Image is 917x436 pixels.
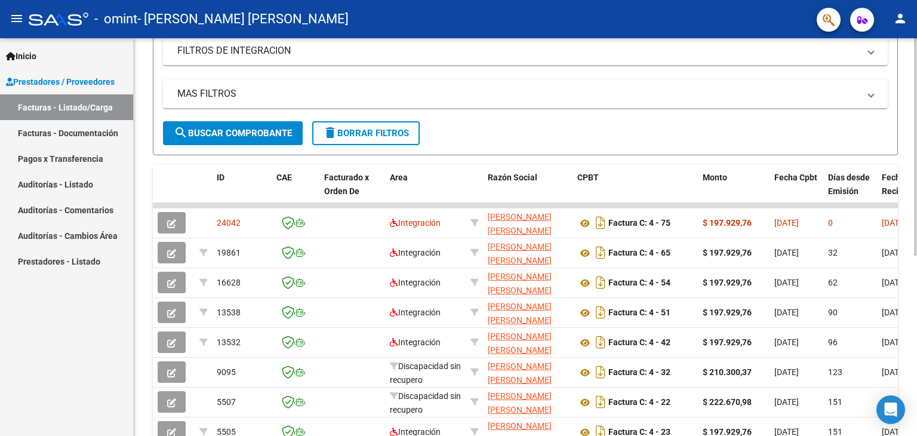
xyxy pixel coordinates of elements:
[876,395,905,424] div: Open Intercom Messenger
[488,330,568,355] div: 27260026459
[774,248,799,257] span: [DATE]
[770,165,823,217] datatable-header-cell: Fecha Cpbt
[488,242,552,265] span: [PERSON_NAME] [PERSON_NAME]
[6,50,36,63] span: Inicio
[593,213,608,232] i: Descargar documento
[163,36,888,65] mat-expansion-panel-header: FILTROS DE INTEGRACION
[212,165,272,217] datatable-header-cell: ID
[703,278,752,287] strong: $ 197.929,76
[312,121,420,145] button: Borrar Filtros
[174,128,292,139] span: Buscar Comprobante
[488,360,568,385] div: 27260026459
[217,397,236,407] span: 5507
[828,308,838,317] span: 90
[703,337,752,347] strong: $ 197.929,76
[893,11,907,26] mat-icon: person
[577,173,599,182] span: CPBT
[882,337,906,347] span: [DATE]
[272,165,319,217] datatable-header-cell: CAE
[217,248,241,257] span: 19861
[217,173,224,182] span: ID
[882,278,906,287] span: [DATE]
[608,278,670,288] strong: Factura C: 4 - 54
[488,270,568,295] div: 27260026459
[488,300,568,325] div: 27260026459
[488,173,537,182] span: Razón Social
[828,397,842,407] span: 151
[390,361,461,385] span: Discapacidad sin recupero
[488,302,552,325] span: [PERSON_NAME] [PERSON_NAME]
[10,11,24,26] mat-icon: menu
[593,333,608,352] i: Descargar documento
[882,248,906,257] span: [DATE]
[385,165,466,217] datatable-header-cell: Area
[608,338,670,348] strong: Factura C: 4 - 42
[774,337,799,347] span: [DATE]
[882,218,906,228] span: [DATE]
[608,398,670,407] strong: Factura C: 4 - 22
[593,273,608,292] i: Descargar documento
[703,367,752,377] strong: $ 210.300,37
[488,331,552,355] span: [PERSON_NAME] [PERSON_NAME]
[703,248,752,257] strong: $ 197.929,76
[217,218,241,228] span: 24042
[608,248,670,258] strong: Factura C: 4 - 65
[323,128,409,139] span: Borrar Filtros
[488,240,568,265] div: 27260026459
[174,125,188,140] mat-icon: search
[137,6,349,32] span: - [PERSON_NAME] [PERSON_NAME]
[882,173,915,196] span: Fecha Recibido
[608,219,670,228] strong: Factura C: 4 - 75
[488,389,568,414] div: 27260026459
[390,278,441,287] span: Integración
[882,308,906,317] span: [DATE]
[276,173,292,182] span: CAE
[6,75,115,88] span: Prestadores / Proveedores
[608,368,670,377] strong: Factura C: 4 - 32
[774,397,799,407] span: [DATE]
[390,337,441,347] span: Integración
[177,87,859,100] mat-panel-title: MAS FILTROS
[177,44,859,57] mat-panel-title: FILTROS DE INTEGRACION
[608,308,670,318] strong: Factura C: 4 - 51
[774,218,799,228] span: [DATE]
[703,173,727,182] span: Monto
[593,363,608,382] i: Descargar documento
[774,278,799,287] span: [DATE]
[324,173,369,196] span: Facturado x Orden De
[94,6,137,32] span: - omint
[488,361,552,385] span: [PERSON_NAME] [PERSON_NAME]
[828,367,842,377] span: 123
[217,308,241,317] span: 13538
[217,278,241,287] span: 16628
[828,248,838,257] span: 32
[698,165,770,217] datatable-header-cell: Monto
[573,165,698,217] datatable-header-cell: CPBT
[703,397,752,407] strong: $ 222.670,98
[390,308,441,317] span: Integración
[488,210,568,235] div: 27260026459
[823,165,877,217] datatable-header-cell: Días desde Emisión
[163,79,888,108] mat-expansion-panel-header: MAS FILTROS
[323,125,337,140] mat-icon: delete
[488,272,552,295] span: [PERSON_NAME] [PERSON_NAME]
[390,218,441,228] span: Integración
[488,391,552,414] span: [PERSON_NAME] [PERSON_NAME]
[882,367,906,377] span: [DATE]
[703,218,752,228] strong: $ 197.929,76
[390,173,408,182] span: Area
[217,367,236,377] span: 9095
[488,212,552,235] span: [PERSON_NAME] [PERSON_NAME]
[774,308,799,317] span: [DATE]
[828,278,838,287] span: 62
[593,392,608,412] i: Descargar documento
[774,173,817,182] span: Fecha Cpbt
[163,121,303,145] button: Buscar Comprobante
[217,337,241,347] span: 13532
[319,165,385,217] datatable-header-cell: Facturado x Orden De
[828,173,870,196] span: Días desde Emisión
[483,165,573,217] datatable-header-cell: Razón Social
[390,391,461,414] span: Discapacidad sin recupero
[593,243,608,262] i: Descargar documento
[593,303,608,322] i: Descargar documento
